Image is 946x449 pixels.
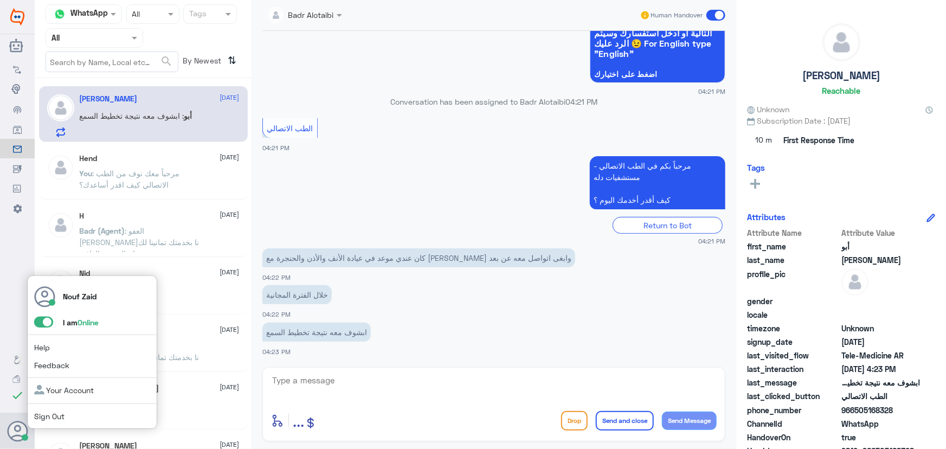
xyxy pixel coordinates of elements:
img: defaultAdmin.png [47,211,74,239]
a: Feedback [34,361,69,370]
span: أبو [184,111,192,120]
span: Attribute Name [747,227,839,239]
span: Human Handover [651,10,703,20]
p: 1/9/2025, 4:21 PM [590,156,725,209]
span: signup_date [747,336,839,348]
span: first_name [747,241,839,252]
span: 04:22 PM [262,274,291,281]
span: اضغط على اختيارك [594,70,721,79]
span: Attribute Value [841,227,920,239]
span: ابشوف معه نتيجة تخطيط السمع [841,377,920,388]
button: Send Message [662,412,717,430]
span: null [841,309,920,320]
span: last_interaction [747,363,839,375]
span: الطب الاتصالي [267,124,313,133]
button: Avatar [7,421,28,441]
span: Unknown [747,104,789,115]
span: null [841,296,920,307]
span: 04:21 PM [698,87,725,96]
span: عبدالعزيز [841,254,920,266]
span: search [160,55,173,68]
i: ⇅ [228,52,237,69]
img: defaultAdmin.png [823,24,860,61]
span: : ابشوف معه نتيجة تخطيط السمع [80,111,184,120]
span: [DATE] [220,325,240,335]
span: By Newest [178,52,224,73]
span: [DATE] [220,267,240,277]
a: Your Account [34,386,94,395]
h5: H [80,211,85,221]
span: [DATE] [220,93,240,102]
span: First Response Time [783,134,854,146]
div: Return to Bot [613,217,723,234]
span: الطب الاتصالي [841,390,920,402]
span: [DATE] [220,152,240,162]
h6: Tags [747,163,765,172]
span: 2025-09-01T13:23:27.958Z [841,363,920,375]
img: defaultAdmin.png [47,269,74,296]
span: ... [293,410,304,430]
span: locale [747,309,839,320]
h6: Attributes [747,212,786,222]
span: Badr (Agent) [80,226,125,235]
button: Send and close [596,411,654,431]
h5: أبو عبدالعزيز [80,94,138,104]
img: defaultAdmin.png [47,154,74,181]
span: gender [747,296,839,307]
span: 966505168328 [841,405,920,416]
a: Help [34,343,50,352]
span: Tele-Medicine AR [841,350,920,361]
span: 04:21 PM [698,236,725,246]
h5: [PERSON_NAME] [802,69,880,82]
button: search [160,53,173,70]
span: true [841,432,920,443]
span: ChannelId [747,418,839,429]
img: Widebot Logo [10,8,24,25]
span: last_name [747,254,839,266]
span: 10 m [747,131,780,150]
p: 1/9/2025, 4:23 PM [262,323,371,342]
span: timezone [747,323,839,334]
span: [DATE] [220,210,240,220]
i: check [11,389,24,402]
span: last_clicked_button [747,390,839,402]
span: You [80,169,93,178]
button: Drop [561,411,588,431]
img: defaultAdmin.png [47,94,74,121]
h6: Reachable [822,86,860,95]
span: : العفو [PERSON_NAME]نا بخدمتك تمانينا لك دوام الصحة والعافية [80,226,200,258]
a: Sign Out [34,412,65,421]
span: : مرحباً معك نوف من الطب الاتصالي كيف اقدر أساعدك؟ [80,169,180,189]
span: [DATE] [220,382,240,392]
span: Unknown [841,323,920,334]
span: profile_pic [747,268,839,293]
span: I am [63,318,99,327]
span: أبو [841,241,920,252]
span: 04:21 PM [565,97,597,106]
span: 04:22 PM [262,311,291,318]
span: HandoverOn [747,432,839,443]
span: 04:23 PM [262,348,291,355]
span: Online [78,318,99,327]
div: Tags [188,8,207,22]
h5: Njd [80,269,91,278]
span: last_message [747,377,839,388]
h5: Hend [80,154,98,163]
button: ... [293,408,304,433]
span: 2025-09-01T13:21:23.156Z [841,336,920,348]
p: 1/9/2025, 4:22 PM [262,248,575,267]
input: Search by Name, Local etc… [46,52,178,72]
span: last_visited_flow [747,350,839,361]
span: phone_number [747,405,839,416]
span: 2 [841,418,920,429]
img: whatsapp.png [52,6,68,22]
span: 04:21 PM [262,144,289,151]
p: Nouf Zaid [63,291,96,302]
p: 1/9/2025, 4:22 PM [262,285,332,304]
p: Conversation has been assigned to Badr Alotaibi [262,96,725,107]
span: Subscription Date : [DATE] [747,115,935,126]
img: defaultAdmin.png [841,268,868,296]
